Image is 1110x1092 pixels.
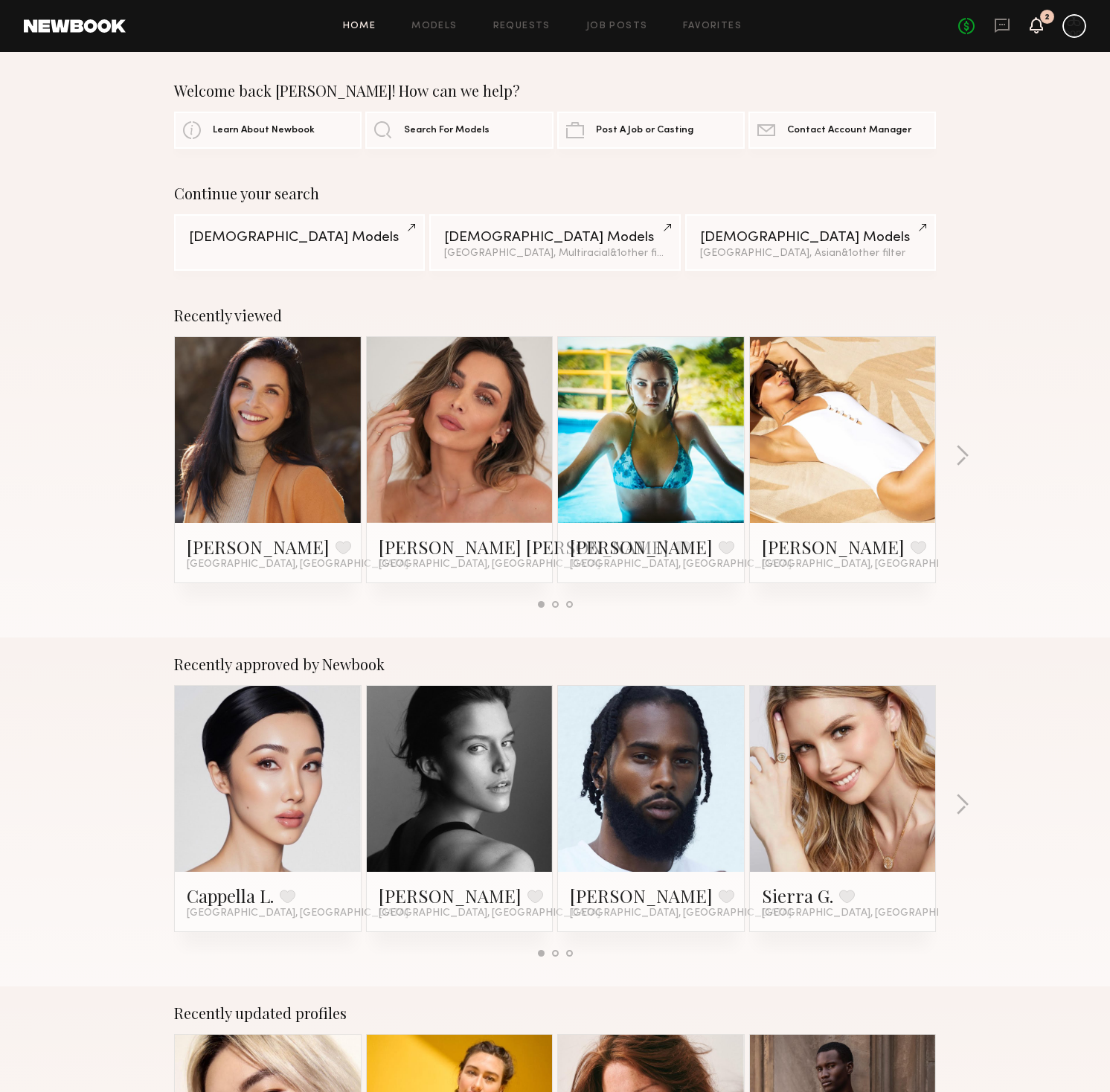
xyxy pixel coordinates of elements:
span: [GEOGRAPHIC_DATA], [GEOGRAPHIC_DATA] [762,908,984,919]
span: [GEOGRAPHIC_DATA], [GEOGRAPHIC_DATA] [187,559,408,571]
span: [GEOGRAPHIC_DATA], [GEOGRAPHIC_DATA] [570,908,792,919]
a: [PERSON_NAME] [570,535,713,559]
a: [PERSON_NAME] [570,884,713,908]
span: [GEOGRAPHIC_DATA], [GEOGRAPHIC_DATA] [379,908,600,919]
div: [GEOGRAPHIC_DATA], Multiracial [444,248,665,259]
span: Search For Models [404,126,490,135]
span: [GEOGRAPHIC_DATA], [GEOGRAPHIC_DATA] [187,908,408,919]
a: Post A Job or Casting [557,112,745,149]
div: Continue your search [174,184,936,202]
a: [PERSON_NAME] [379,884,522,908]
a: Search For Models [365,112,553,149]
a: Learn About Newbook [174,112,362,149]
div: [DEMOGRAPHIC_DATA] Models [189,231,410,245]
span: [GEOGRAPHIC_DATA], [GEOGRAPHIC_DATA] [570,559,792,571]
span: Contact Account Manager [787,126,911,135]
span: & 1 other filter [841,248,905,258]
a: [DEMOGRAPHIC_DATA] Models [174,214,425,271]
a: Models [411,22,457,31]
div: 2 [1045,13,1050,22]
a: Contact Account Manager [748,112,936,149]
span: Learn About Newbook [213,126,315,135]
a: Job Posts [586,22,648,31]
span: [GEOGRAPHIC_DATA], [GEOGRAPHIC_DATA] [379,559,600,571]
a: [PERSON_NAME] [PERSON_NAME] [379,535,669,559]
a: Favorites [683,22,742,31]
div: Recently updated profiles [174,1004,936,1022]
a: Home [343,22,376,31]
div: Recently viewed [174,306,936,324]
span: Post A Job or Casting [596,126,693,135]
div: Welcome back [PERSON_NAME]! How can we help? [174,82,936,100]
div: Recently approved by Newbook [174,655,936,673]
span: & 1 other filter [610,248,674,258]
a: [PERSON_NAME] [187,535,330,559]
div: [DEMOGRAPHIC_DATA] Models [700,231,921,245]
a: [PERSON_NAME] [762,535,905,559]
a: Cappella L. [187,884,274,908]
a: Sierra G. [762,884,833,908]
a: [DEMOGRAPHIC_DATA] Models[GEOGRAPHIC_DATA], Asian&1other filter [685,214,936,271]
a: Requests [493,22,551,31]
div: [DEMOGRAPHIC_DATA] Models [444,231,665,245]
div: [GEOGRAPHIC_DATA], Asian [700,248,921,259]
a: [DEMOGRAPHIC_DATA] Models[GEOGRAPHIC_DATA], Multiracial&1other filter [429,214,680,271]
span: [GEOGRAPHIC_DATA], [GEOGRAPHIC_DATA] [762,559,984,571]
